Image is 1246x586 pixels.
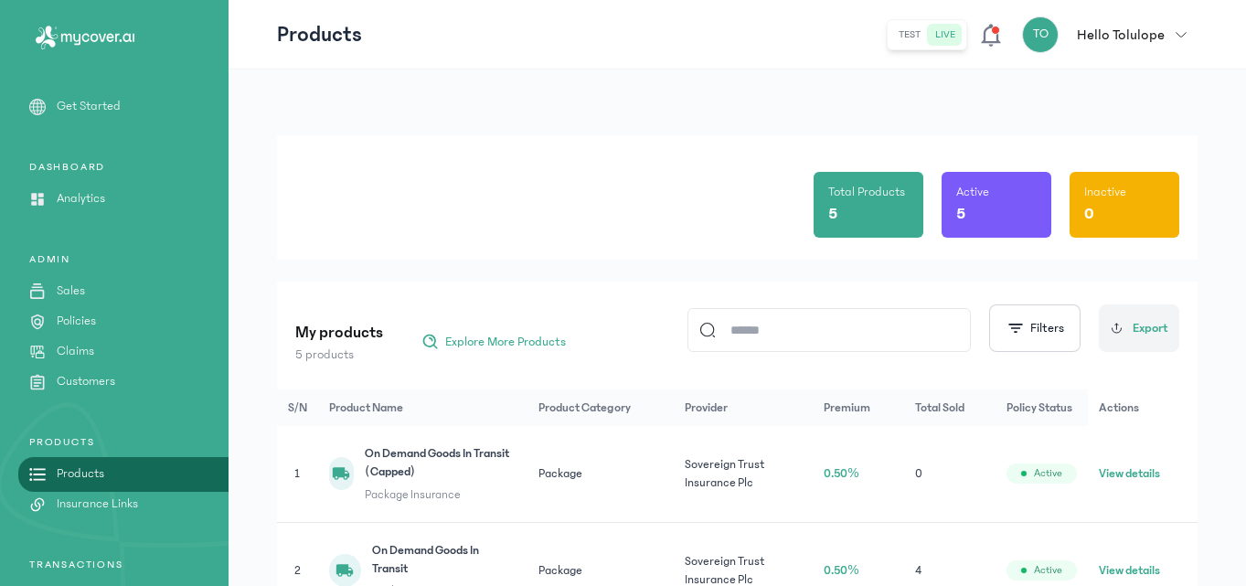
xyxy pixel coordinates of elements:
p: Active [956,183,1037,201]
p: Inactive [1084,183,1165,201]
th: Product Name [318,389,527,426]
p: Customers [57,372,115,391]
button: TOHello Tolulope [1022,16,1198,53]
span: 2 [294,564,301,577]
p: Hello Tolulope [1077,24,1165,46]
th: Premium [813,389,904,426]
button: test [891,24,928,46]
button: Export [1099,304,1179,352]
span: On Demand Goods In Transit (Capped) [365,444,517,482]
button: Filters [989,304,1081,352]
p: Products [57,464,104,484]
span: Explore More Products [445,333,566,351]
span: On Demand Goods In Transit [372,541,516,579]
button: View details [1099,464,1160,483]
th: Actions [1088,389,1198,426]
th: Provider [674,389,813,426]
td: Sovereign Trust Insurance Plc [674,426,813,522]
button: live [928,24,963,46]
button: View details [1099,561,1160,580]
p: Sales [57,282,85,301]
div: TO [1022,16,1059,53]
p: Products [277,20,362,49]
span: Package Insurance [365,485,517,504]
span: Active [1034,563,1062,578]
p: 0 [1084,201,1094,227]
p: 5 [828,201,837,227]
p: Policies [57,312,96,331]
p: My products [295,320,383,346]
th: S/N [277,389,318,426]
p: Insurance Links [57,495,138,514]
span: Export [1133,319,1168,338]
span: 4 [915,564,921,577]
p: Total Products [828,183,909,201]
span: 0.50% [824,467,859,480]
span: Active [1034,466,1062,481]
th: Total Sold [904,389,996,426]
p: Claims [57,342,94,361]
td: Package [527,426,674,522]
p: 5 products [295,346,383,364]
span: 0.50% [824,564,859,577]
th: Product Category [527,389,674,426]
p: 5 [956,201,965,227]
p: Get Started [57,97,121,116]
button: Explore More Products [412,327,575,357]
span: 0 [915,467,922,480]
p: Analytics [57,189,105,208]
th: Policy Status [996,389,1088,426]
span: 1 [294,467,300,480]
